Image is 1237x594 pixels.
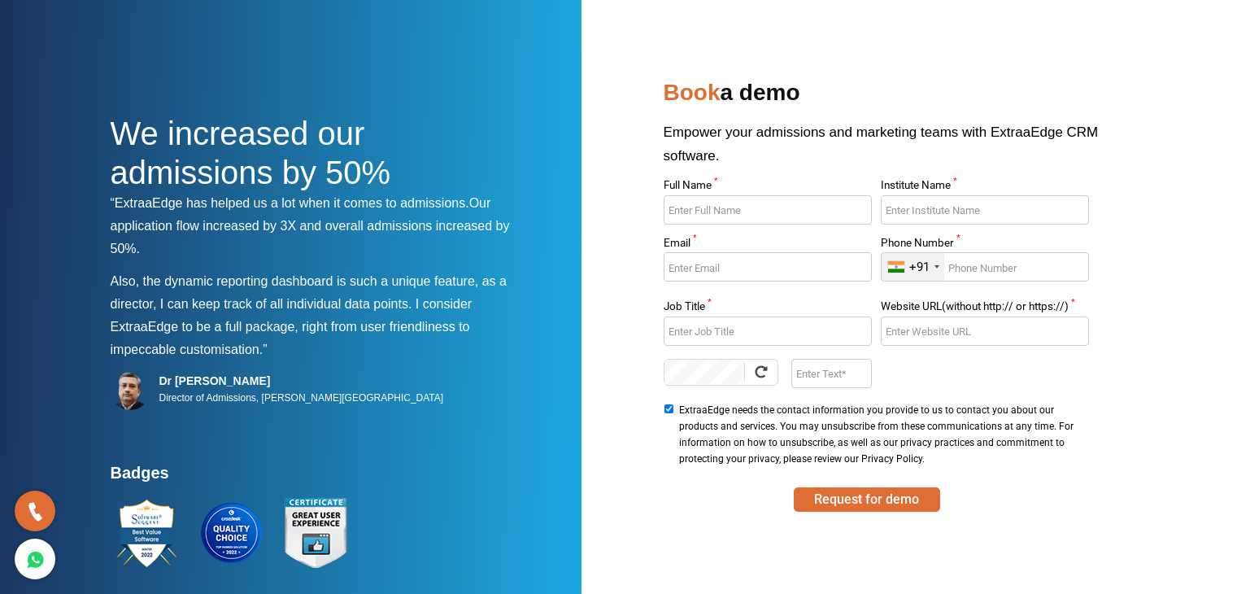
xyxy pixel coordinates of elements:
span: We increased our admissions by 50% [111,116,391,190]
span: Book [664,80,721,105]
div: India (भारत): +91 [882,253,944,281]
span: I consider ExtraaEdge to be a full package, right from user friendliness to impeccable customisat... [111,297,473,356]
span: Our application flow increased by 3X and overall admissions increased by 50%. [111,196,510,256]
label: Job Title [664,301,872,317]
input: ExtraaEdge needs the contact information you provide to us to contact you about our products and ... [664,404,674,413]
input: Enter Website URL [881,317,1089,346]
h2: a demo [664,73,1127,120]
p: Empower your admissions and marketing teams with ExtraaEdge CRM software. [664,120,1127,180]
p: Director of Admissions, [PERSON_NAME][GEOGRAPHIC_DATA] [159,388,444,408]
input: Enter Job Title [664,317,872,346]
label: Institute Name [881,180,1089,195]
h5: Dr [PERSON_NAME] [159,373,444,388]
label: Full Name [664,180,872,195]
input: Enter Full Name [664,195,872,225]
h4: Badges [111,463,525,492]
input: Enter Email [664,252,872,282]
span: Also, the dynamic reporting dashboard is such a unique feature, as a director, I can keep track o... [111,274,507,311]
button: SUBMIT [794,487,940,512]
label: Website URL(without http:// or https://) [881,301,1089,317]
span: ExtraaEdge needs the contact information you provide to us to contact you about our products and ... [679,402,1084,467]
input: Enter Phone Number [881,252,1089,282]
input: Enter Text [791,359,872,388]
span: “ExtraaEdge has helped us a lot when it comes to admissions. [111,196,469,210]
div: +91 [909,260,930,275]
label: Phone Number [881,238,1089,253]
label: Email [664,238,872,253]
input: Enter Institute Name [881,195,1089,225]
